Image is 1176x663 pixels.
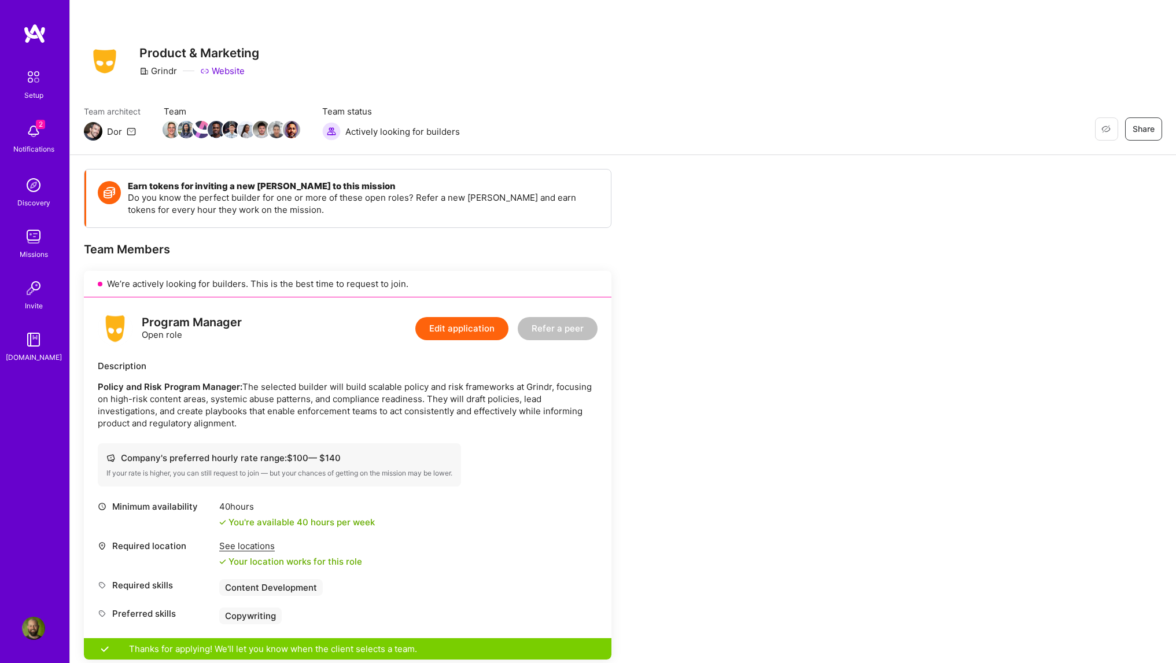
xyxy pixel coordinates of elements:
a: Team Member Avatar [224,120,239,139]
div: Company's preferred hourly rate range: $ 100 — $ 140 [106,452,452,464]
h4: Earn tokens for inviting a new [PERSON_NAME] to this mission [128,181,599,191]
div: Copywriting [219,607,282,624]
span: Share [1133,123,1155,135]
p: The selected builder will build scalable policy and risk frameworks at Grindr, focusing on high-r... [98,381,598,429]
button: Refer a peer [518,317,598,340]
img: Actively looking for builders [322,122,341,141]
a: Team Member Avatar [269,120,284,139]
img: Team Member Avatar [163,121,180,138]
div: Content Development [219,579,323,596]
div: See locations [219,540,362,552]
i: icon Check [219,519,226,526]
a: Team Member Avatar [209,120,224,139]
span: Actively looking for builders [345,126,460,138]
img: logo [98,311,132,346]
span: Team architect [84,105,141,117]
img: setup [21,65,46,89]
i: icon Check [219,558,226,565]
img: Team Architect [84,122,102,141]
img: Token icon [98,181,121,204]
img: bell [22,120,45,143]
div: [DOMAIN_NAME] [6,351,62,363]
div: 40 hours [219,500,375,513]
div: Required skills [98,579,213,591]
img: Team Member Avatar [253,121,270,138]
div: Required location [98,540,213,552]
div: We’re actively looking for builders. This is the best time to request to join. [84,271,611,297]
div: Missions [20,248,48,260]
i: icon EyeClosed [1101,124,1111,134]
a: Team Member Avatar [164,120,179,139]
i: icon Location [98,542,106,550]
img: guide book [22,328,45,351]
div: Minimum availability [98,500,213,513]
img: teamwork [22,225,45,248]
div: Notifications [13,143,54,155]
i: icon Clock [98,502,106,511]
img: User Avatar [22,617,45,640]
img: Team Member Avatar [283,121,300,138]
img: Company Logo [84,46,126,77]
i: icon Tag [98,609,106,618]
div: Dor [107,126,122,138]
img: Team Member Avatar [208,121,225,138]
h3: Product & Marketing [139,46,259,60]
span: Team [164,105,299,117]
div: Invite [25,300,43,312]
img: Invite [22,277,45,300]
i: icon Cash [106,454,115,462]
img: Team Member Avatar [193,121,210,138]
i: icon Tag [98,581,106,590]
img: Team Member Avatar [268,121,285,138]
div: Your location works for this role [219,555,362,568]
i: icon CompanyGray [139,67,149,76]
i: icon Mail [127,127,136,136]
a: Team Member Avatar [194,120,209,139]
img: Team Member Avatar [238,121,255,138]
div: Setup [24,89,43,101]
div: Preferred skills [98,607,213,620]
div: Discovery [17,197,50,209]
button: Edit application [415,317,508,340]
a: User Avatar [19,617,48,640]
span: 2 [36,120,45,129]
div: Team Members [84,242,611,257]
div: You're available 40 hours per week [219,516,375,528]
div: If your rate is higher, you can still request to join — but your chances of getting on the missio... [106,469,452,478]
div: Open role [142,316,242,341]
div: Grindr [139,65,177,77]
span: Team status [322,105,460,117]
img: discovery [22,174,45,197]
button: Share [1125,117,1162,141]
img: logo [23,23,46,44]
a: Team Member Avatar [254,120,269,139]
img: Team Member Avatar [223,121,240,138]
p: Do you know the perfect builder for one or more of these open roles? Refer a new [PERSON_NAME] an... [128,191,599,216]
a: Team Member Avatar [284,120,299,139]
strong: Policy and Risk Program Manager: [98,381,242,392]
a: Team Member Avatar [239,120,254,139]
img: Team Member Avatar [178,121,195,138]
div: Thanks for applying! We'll let you know when the client selects a team. [84,638,611,660]
a: Team Member Avatar [179,120,194,139]
div: Description [98,360,598,372]
a: Website [200,65,245,77]
div: Program Manager [142,316,242,329]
